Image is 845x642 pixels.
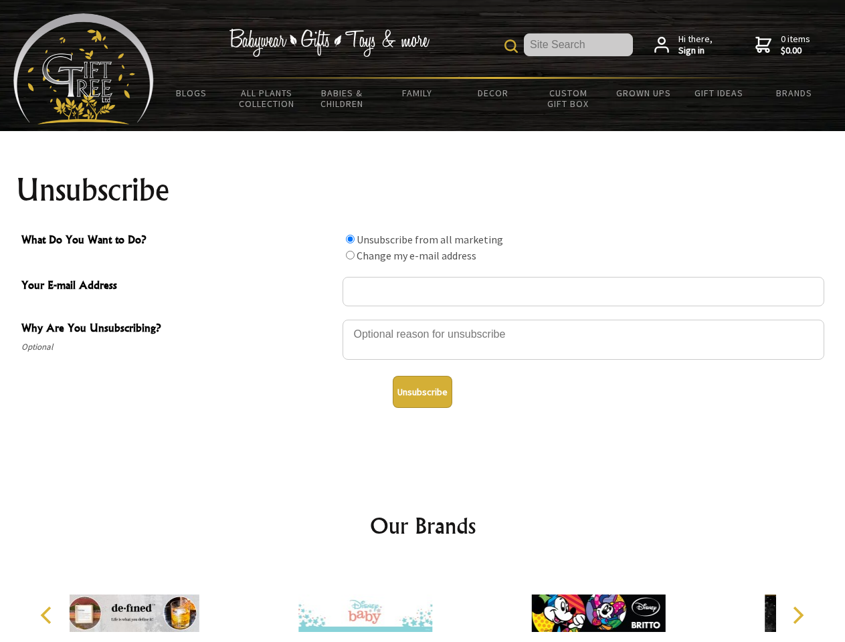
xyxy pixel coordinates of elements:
[346,251,355,259] input: What Do You Want to Do?
[16,174,830,206] h1: Unsubscribe
[154,79,229,107] a: BLOGS
[343,277,824,306] input: Your E-mail Address
[229,79,305,118] a: All Plants Collection
[304,79,380,118] a: Babies & Children
[357,249,476,262] label: Change my e-mail address
[781,33,810,57] span: 0 items
[343,320,824,360] textarea: Why Are You Unsubscribing?
[13,13,154,124] img: Babyware - Gifts - Toys and more...
[757,79,832,107] a: Brands
[531,79,606,118] a: Custom Gift Box
[504,39,518,53] img: product search
[357,233,503,246] label: Unsubscribe from all marketing
[605,79,681,107] a: Grown Ups
[678,45,713,57] strong: Sign in
[783,601,812,630] button: Next
[346,235,355,243] input: What Do You Want to Do?
[33,601,63,630] button: Previous
[393,376,452,408] button: Unsubscribe
[678,33,713,57] span: Hi there,
[229,29,430,57] img: Babywear - Gifts - Toys & more
[455,79,531,107] a: Decor
[21,277,336,296] span: Your E-mail Address
[21,231,336,251] span: What Do You Want to Do?
[524,33,633,56] input: Site Search
[380,79,456,107] a: Family
[654,33,713,57] a: Hi there,Sign in
[21,320,336,339] span: Why Are You Unsubscribing?
[781,45,810,57] strong: $0.00
[21,339,336,355] span: Optional
[27,510,819,542] h2: Our Brands
[681,79,757,107] a: Gift Ideas
[755,33,810,57] a: 0 items$0.00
